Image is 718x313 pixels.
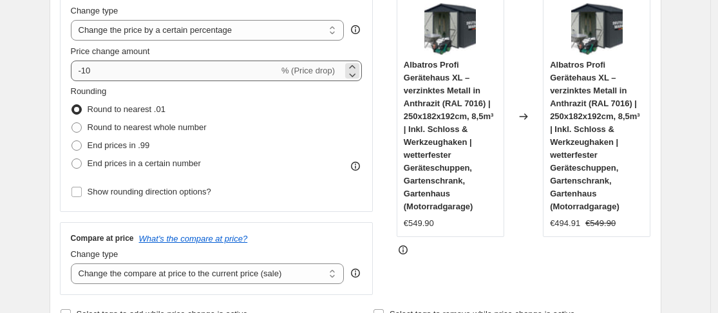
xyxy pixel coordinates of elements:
[424,3,476,55] img: 61ALjRaN_sL._AC_SL1024_80x.jpg
[71,61,279,81] input: -15
[404,217,434,230] div: €549.90
[550,60,640,211] span: Albatros Profi Gerätehaus XL – verzinktes Metall in Anthrazit (RAL 7016) | 250x182x192cm, 8,5m³ |...
[88,158,201,168] span: End prices in a certain number
[88,140,150,150] span: End prices in .99
[281,66,335,75] span: % (Price drop)
[349,23,362,36] div: help
[404,60,494,211] span: Albatros Profi Gerätehaus XL – verzinktes Metall in Anthrazit (RAL 7016) | 250x182x192cm, 8,5m³ |...
[139,234,248,243] button: What's the compare at price?
[88,122,207,132] span: Round to nearest whole number
[571,3,623,55] img: 61ALjRaN_sL._AC_SL1024_80x.jpg
[585,217,616,230] strike: €549.90
[71,86,107,96] span: Rounding
[71,6,118,15] span: Change type
[88,104,165,114] span: Round to nearest .01
[71,46,150,56] span: Price change amount
[550,217,580,230] div: €494.91
[71,249,118,259] span: Change type
[349,267,362,280] div: help
[71,233,134,243] h3: Compare at price
[88,187,211,196] span: Show rounding direction options?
